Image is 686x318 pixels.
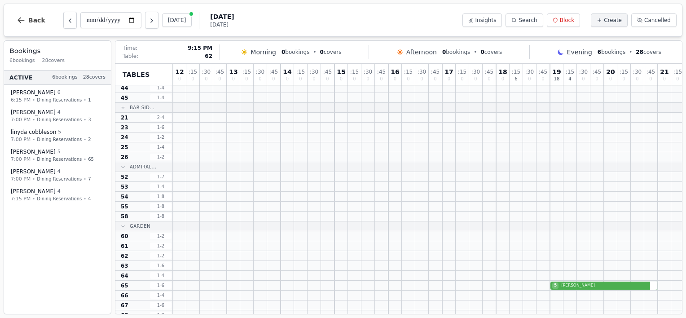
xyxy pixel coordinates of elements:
span: 17 [444,69,453,75]
button: [PERSON_NAME]47:00 PM•Dining Reservations•7 [6,165,109,186]
span: [PERSON_NAME] [11,89,56,96]
span: Table: [123,53,138,60]
span: 26 [121,154,128,161]
button: Block [547,13,580,27]
span: Dining Reservations [37,116,82,123]
span: Insights [475,17,497,24]
span: 1 - 2 [150,154,171,160]
span: covers [320,49,341,56]
span: [PERSON_NAME] [11,109,56,116]
span: • [313,49,316,56]
span: 1 - 4 [150,272,171,279]
span: 18 [554,77,560,81]
span: : 30 [202,69,211,75]
span: 65 [88,156,94,163]
span: [PERSON_NAME] [11,188,56,195]
span: • [32,156,35,163]
span: 6 bookings [9,57,35,65]
span: 0 [353,77,356,81]
span: 1 - 7 [150,173,171,180]
span: 0 [501,77,504,81]
span: [PERSON_NAME] [11,168,56,175]
span: • [474,49,477,56]
span: : 45 [646,69,655,75]
span: 64 [121,272,128,279]
span: 1 - 4 [150,94,171,101]
span: : 45 [215,69,224,75]
button: Search [506,13,543,27]
button: [PERSON_NAME] 47:00 PM•Dining Reservations•3 [6,106,109,127]
span: 0 [407,77,409,81]
span: 5 [58,128,61,136]
span: • [84,116,86,123]
span: 0 [582,77,585,81]
span: 15 [337,69,345,75]
span: 0 [663,77,666,81]
span: Bar Sid... [130,104,154,111]
span: 58 [121,213,128,220]
span: 0 [442,49,446,55]
span: 0 [434,77,436,81]
span: 1 - 6 [150,262,171,269]
span: 0 [281,49,285,55]
span: • [84,136,86,143]
span: : 30 [579,69,588,75]
span: 1 - 2 [150,252,171,259]
span: 1 - 6 [150,302,171,309]
span: Morning [251,48,276,57]
span: bookings [442,49,470,56]
span: Block [560,17,574,24]
span: 45 [121,94,128,102]
span: 0 [340,77,343,81]
span: • [629,49,632,56]
span: 4 [57,168,61,176]
span: 0 [245,77,248,81]
span: : 45 [539,69,547,75]
span: Tables [123,70,150,79]
span: 0 [326,77,329,81]
span: : 30 [364,69,372,75]
span: 21 [660,69,668,75]
span: : 15 [512,69,520,75]
span: 5 [552,283,558,289]
span: 23 [121,124,128,131]
span: 14 [283,69,291,75]
span: • [32,136,35,143]
span: Create [604,17,622,24]
span: 52 [121,173,128,181]
span: 0 [488,77,490,81]
span: 1 - 4 [150,144,171,150]
span: : 45 [323,69,332,75]
span: : 15 [458,69,466,75]
span: 54 [121,193,128,200]
span: [DATE] [210,21,234,28]
span: Dining Reservations [37,176,82,182]
span: 3 [88,116,91,123]
button: Back [9,9,53,31]
span: : 30 [525,69,534,75]
span: : 15 [350,69,359,75]
span: 1 - 6 [150,124,171,131]
span: • [84,176,86,182]
span: • [32,116,35,123]
span: Garden [130,223,150,230]
span: 62 [121,252,128,260]
span: 1 - 2 [150,233,171,239]
span: • [84,156,86,163]
h3: Bookings [9,46,106,55]
span: Afternoon [406,48,437,57]
span: 62 [205,53,212,60]
span: 0 [609,77,612,81]
span: 6 bookings [52,74,78,81]
span: Active [9,74,33,81]
span: 0 [541,77,544,81]
span: 21 [121,114,128,121]
span: 0 [205,77,207,81]
span: linyda cobbleson [11,128,56,136]
span: 0 [420,77,423,81]
button: Next day [145,12,158,29]
span: 9:15 PM [188,44,212,52]
span: 1 - 2 [150,243,171,249]
span: 66 [121,292,128,299]
span: : 15 [673,69,682,75]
